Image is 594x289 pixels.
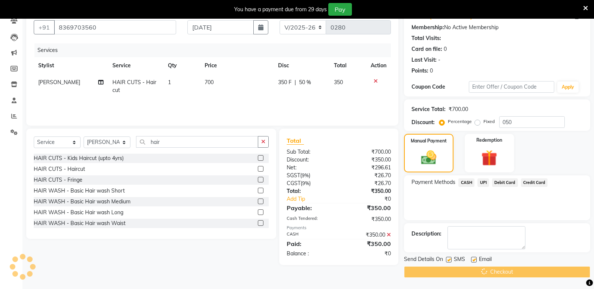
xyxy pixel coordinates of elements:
div: 0 [430,67,433,75]
th: Total [329,57,367,74]
span: 350 F [278,79,292,86]
span: 700 [205,79,214,86]
span: Total [287,137,304,145]
div: ₹26.70 [339,179,396,187]
div: ₹350.00 [339,215,396,223]
div: No Active Membership [411,24,583,31]
span: 350 [334,79,343,86]
div: Cash Tendered: [281,215,339,223]
img: _gift.svg [476,148,502,168]
button: Apply [557,82,579,93]
span: SMS [454,255,465,265]
span: HAIR CUTS - Haircut [112,79,156,93]
div: Sub Total: [281,148,339,156]
span: UPI [477,178,489,187]
div: Description: [411,230,441,238]
div: Paid: [281,239,339,248]
label: Fixed [483,118,495,125]
div: ₹350.00 [339,231,396,239]
span: | [295,79,296,86]
div: You have a payment due from 29 days [234,6,327,13]
input: Enter Offer / Coupon Code [469,81,554,93]
span: CGST [287,180,301,187]
th: Action [366,57,391,74]
span: Credit Card [521,178,548,187]
div: ₹296.61 [339,164,396,172]
img: _cash.svg [416,149,441,166]
div: HAIR CUTS - Kids Haircut (upto 4yrs) [34,154,124,162]
th: Disc [274,57,329,74]
div: HAIR WASH - Basic Hair wash Long [34,209,123,216]
div: HAIR WASH - Basic Hair wash Short [34,187,125,195]
div: Discount: [411,119,435,126]
th: Qty [163,57,200,74]
div: HAIR CUTS - Fringe [34,176,82,184]
div: CASH [281,231,339,239]
span: SGST [287,172,300,179]
span: Debit Card [492,178,518,187]
div: Net: [281,164,339,172]
div: Last Visit: [411,56,437,64]
label: Manual Payment [411,138,447,144]
div: Payable: [281,203,339,212]
span: [PERSON_NAME] [38,79,80,86]
div: ₹350.00 [339,187,396,195]
div: Services [34,43,396,57]
div: ( ) [281,172,339,179]
button: Pay [328,3,352,16]
div: Service Total: [411,105,446,113]
div: ( ) [281,179,339,187]
div: ₹350.00 [339,203,396,212]
div: HAIR CUTS - Haircut [34,165,85,173]
div: HAIR WASH - Basic Hair wash Waist [34,219,126,227]
div: - [438,56,440,64]
div: ₹26.70 [339,172,396,179]
input: Search by Name/Mobile/Email/Code [54,20,176,34]
div: HAIR WASH - Basic Hair wash Medium [34,198,130,206]
span: Payment Methods [411,178,455,186]
label: Redemption [476,137,502,144]
input: Search or Scan [136,136,258,148]
a: Add Tip [281,195,349,203]
div: 0 [444,45,447,53]
div: Card on file: [411,45,442,53]
div: Points: [411,67,428,75]
span: Email [479,255,492,265]
span: 50 % [299,79,311,86]
div: ₹350.00 [339,156,396,164]
button: +91 [34,20,55,34]
span: 1 [168,79,171,86]
div: ₹700.00 [449,105,468,113]
span: 9% [302,180,309,186]
div: Discount: [281,156,339,164]
div: ₹0 [339,250,396,258]
div: Balance : [281,250,339,258]
div: Coupon Code [411,83,468,91]
span: Send Details On [404,255,443,265]
span: 9% [302,172,309,178]
div: Payments [287,225,391,231]
span: CASH [458,178,474,187]
label: Percentage [448,118,472,125]
div: ₹0 [349,195,396,203]
div: ₹350.00 [339,239,396,248]
div: Total Visits: [411,34,441,42]
div: ₹700.00 [339,148,396,156]
th: Stylist [34,57,108,74]
div: Total: [281,187,339,195]
div: Membership: [411,24,444,31]
th: Service [108,57,163,74]
th: Price [200,57,274,74]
